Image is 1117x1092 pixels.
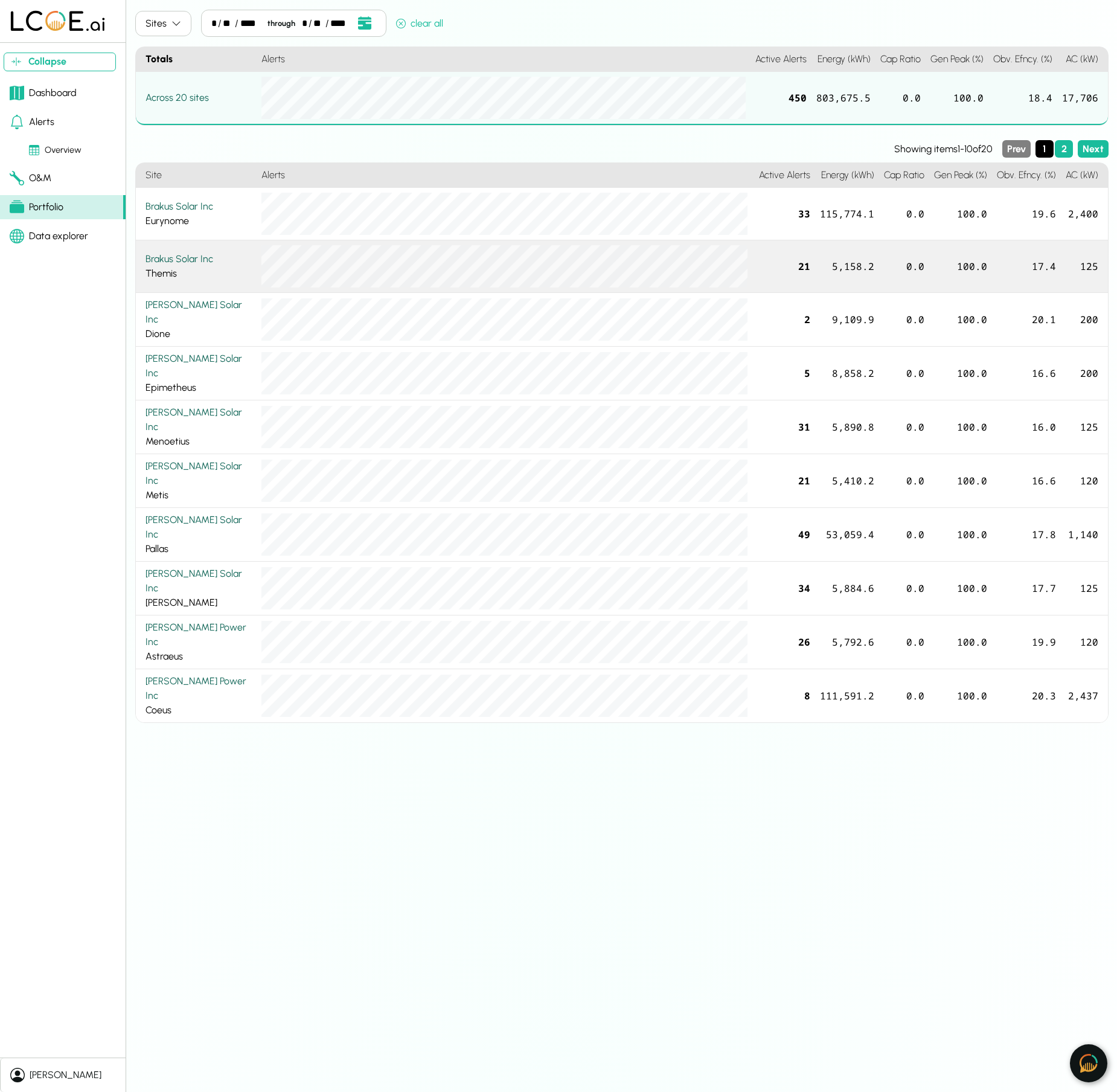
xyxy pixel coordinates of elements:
[135,142,993,156] div: Showing items 1 - 10 of 20
[992,562,1061,615] div: 17.7
[754,615,815,669] div: 26
[218,16,222,31] div: /
[879,293,929,347] div: 0.0
[1057,72,1108,125] div: 17,706
[353,15,376,31] button: Open date picker
[929,240,992,293] div: 100.0
[754,240,815,293] div: 21
[754,163,815,188] h4: Active Alerts
[1055,140,1073,158] button: Page 2
[815,293,879,347] div: 9,109.9
[754,188,815,240] div: 33
[754,400,815,454] div: 31
[815,508,879,562] div: 53,059.4
[146,405,252,449] div: Menoetius
[330,16,351,31] div: year,
[10,200,63,214] div: Portfolio
[146,16,167,31] div: Sites
[211,16,217,31] div: month,
[396,16,443,31] div: clear all
[1061,508,1108,562] div: 1,140
[1061,454,1108,508] div: 120
[815,347,879,400] div: 8,858.2
[815,400,879,454] div: 5,890.8
[879,669,929,722] div: 0.0
[926,72,988,125] div: 100.0
[146,567,252,596] div: [PERSON_NAME] Solar Inc
[929,400,992,454] div: 100.0
[992,188,1061,240] div: 19.6
[146,459,252,488] div: [PERSON_NAME] Solar Inc
[1078,140,1109,158] button: Next
[879,163,929,188] h4: Cap Ratio
[257,163,754,188] h4: Alerts
[929,163,992,188] h4: Gen Peak (%)
[146,199,252,228] div: Eurynome
[146,567,252,610] div: [PERSON_NAME]
[313,16,324,31] div: day,
[146,513,252,542] div: [PERSON_NAME] Solar Inc
[146,513,252,556] div: Pallas
[754,669,815,722] div: 8
[879,615,929,669] div: 0.0
[879,188,929,240] div: 0.0
[257,47,751,72] h4: Alerts
[146,405,252,434] div: [PERSON_NAME] Solar Inc
[811,47,875,72] h4: Energy (kWh)
[1061,347,1108,400] div: 200
[815,163,879,188] h4: Energy (kWh)
[992,454,1061,508] div: 16.6
[10,86,77,100] div: Dashboard
[754,293,815,347] div: 2
[929,454,992,508] div: 100.0
[30,1068,101,1082] div: [PERSON_NAME]
[1061,240,1108,293] div: 125
[815,669,879,722] div: 111,591.2
[754,454,815,508] div: 21
[879,454,929,508] div: 0.0
[4,53,116,71] button: Collapse
[879,240,929,293] div: 0.0
[1061,669,1108,722] div: 2,437
[815,562,879,615] div: 5,884.6
[992,669,1061,722] div: 20.3
[1057,47,1108,72] h4: AC (kW)
[10,229,88,243] div: Data explorer
[146,352,252,381] div: [PERSON_NAME] Solar Inc
[754,508,815,562] div: 49
[992,293,1061,347] div: 20.1
[992,615,1061,669] div: 19.9
[992,163,1061,188] h4: Obv. Efncy. (%)
[1035,140,1054,158] button: Page 1
[223,16,233,31] div: day,
[1061,562,1108,615] div: 125
[751,72,811,125] div: 450
[146,674,252,718] div: Coeus
[815,188,879,240] div: 115,774.1
[929,615,992,669] div: 100.0
[235,16,238,31] div: /
[1061,163,1108,188] h4: AC (kW)
[929,293,992,347] div: 100.0
[751,47,811,72] h4: Active Alerts
[929,669,992,722] div: 100.0
[302,16,307,31] div: month,
[146,91,252,105] div: Across 20 sites
[146,298,252,327] div: [PERSON_NAME] Solar Inc
[1061,615,1108,669] div: 120
[146,252,252,266] div: Brakus Solar Inc
[146,352,252,395] div: Epimetheus
[391,14,448,37] button: clear all
[1061,400,1108,454] div: 125
[146,674,252,703] div: [PERSON_NAME] Power Inc
[815,454,879,508] div: 5,410.2
[815,615,879,669] div: 5,792.6
[146,620,252,664] div: Astraeus
[992,240,1061,293] div: 17.4
[1061,293,1108,347] div: 200
[879,562,929,615] div: 0.0
[1080,1054,1098,1073] img: open chat
[754,347,815,400] div: 5
[10,171,51,185] div: O&M
[10,115,54,129] div: Alerts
